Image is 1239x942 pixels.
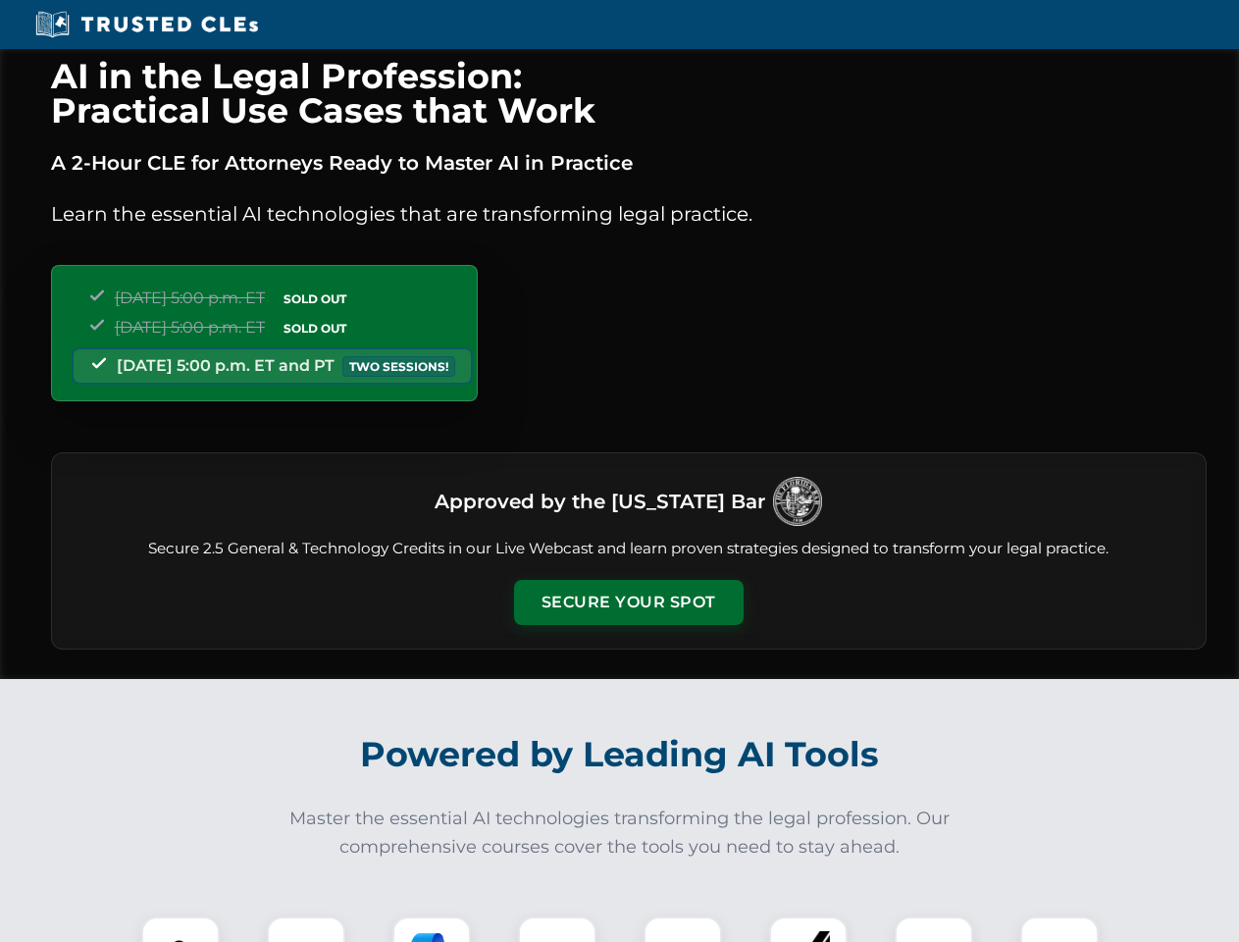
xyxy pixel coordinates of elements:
p: Master the essential AI technologies transforming the legal profession. Our comprehensive courses... [277,805,963,862]
img: Logo [773,477,822,526]
h1: AI in the Legal Profession: Practical Use Cases that Work [51,59,1207,128]
p: A 2-Hour CLE for Attorneys Ready to Master AI in Practice [51,147,1207,179]
span: SOLD OUT [277,288,353,309]
span: SOLD OUT [277,318,353,339]
h3: Approved by the [US_STATE] Bar [435,484,765,519]
img: Trusted CLEs [29,10,264,39]
h2: Powered by Leading AI Tools [77,720,1163,789]
span: [DATE] 5:00 p.m. ET [115,318,265,337]
p: Learn the essential AI technologies that are transforming legal practice. [51,198,1207,230]
button: Secure Your Spot [514,580,744,625]
p: Secure 2.5 General & Technology Credits in our Live Webcast and learn proven strategies designed ... [76,538,1182,560]
span: [DATE] 5:00 p.m. ET [115,288,265,307]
